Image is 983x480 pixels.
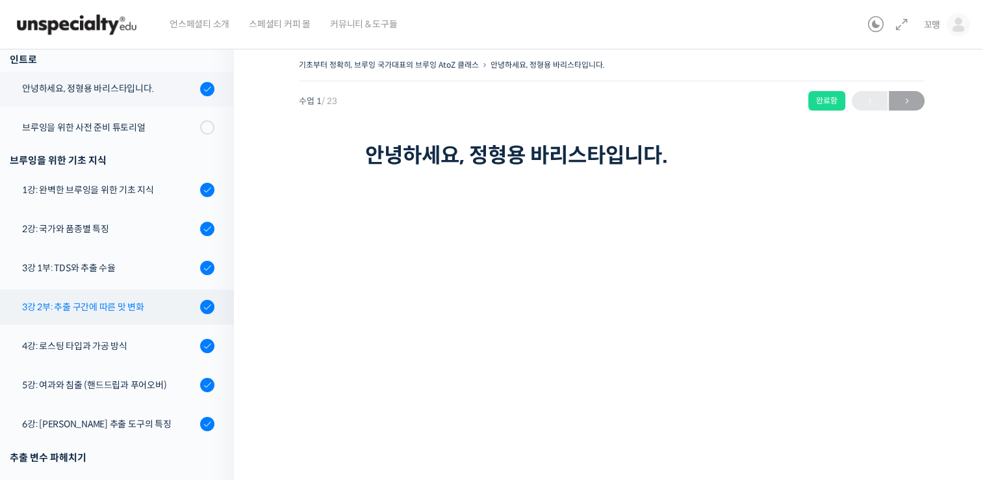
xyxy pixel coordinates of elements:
span: 꼬맹 [923,19,940,31]
a: 홈 [4,372,86,405]
div: 3강 2부: 추출 구간에 따른 맛 변화 [22,300,196,314]
div: 3강 1부: TDS와 추출 수율 [22,261,196,275]
h3: 인트로 [10,51,214,68]
a: 안녕하세요, 정형용 바리스타입니다. [491,60,605,70]
div: 5강: 여과와 침출 (핸드드립과 푸어오버) [22,378,196,392]
div: 완료함 [808,91,845,111]
div: 브루잉을 위한 사전 준비 튜토리얼 [22,120,196,135]
span: 대화 [119,392,134,403]
a: 설정 [168,372,249,405]
span: 설정 [201,392,216,402]
h1: 안녕하세요, 정형용 바리스타입니다. [365,143,859,168]
div: 추출 변수 파헤치기 [10,449,214,466]
div: 2강: 국가와 품종별 특징 [22,222,196,236]
span: / 23 [322,96,337,107]
a: 다음→ [889,91,925,111]
div: 브루잉을 위한 기초 지식 [10,152,214,169]
div: 6강: [PERSON_NAME] 추출 도구의 특징 [22,417,196,431]
div: 4강: 로스팅 타입과 가공 방식 [22,339,196,353]
div: 1강: 완벽한 브루잉을 위한 기초 지식 [22,183,196,197]
span: 홈 [41,392,49,402]
div: 안녕하세요, 정형용 바리스타입니다. [22,81,196,96]
span: 수업 1 [299,97,337,105]
a: 대화 [86,372,168,405]
a: 기초부터 정확히, 브루잉 국가대표의 브루잉 AtoZ 클래스 [299,60,479,70]
span: → [889,92,925,110]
